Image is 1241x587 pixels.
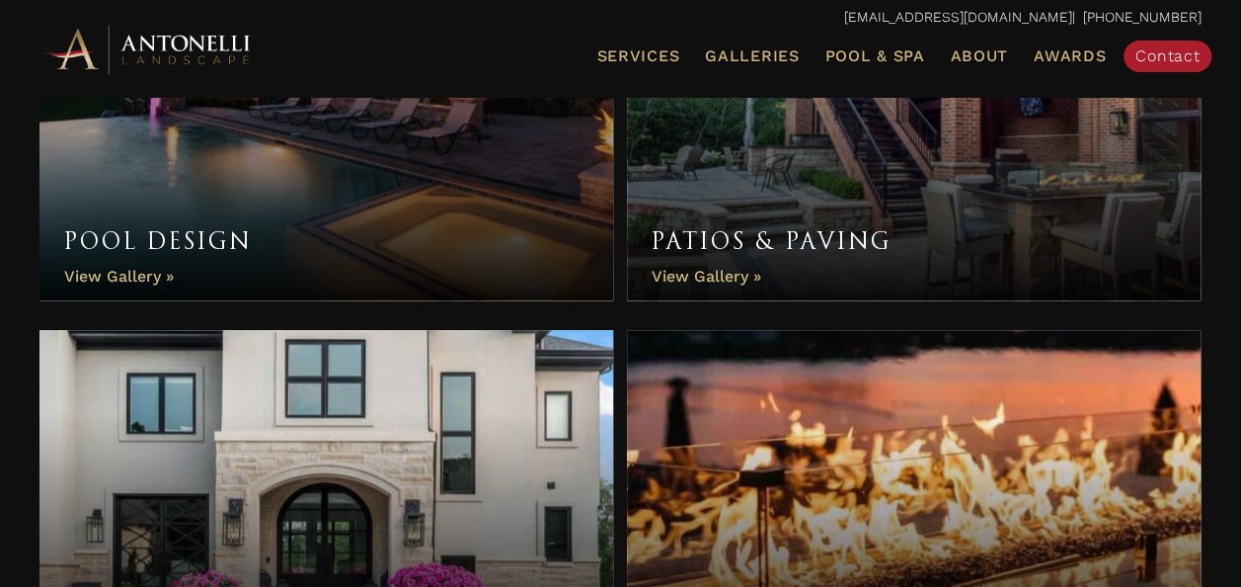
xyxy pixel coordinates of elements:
a: Pool & Spa [816,43,932,69]
a: Awards [1026,43,1114,69]
img: Antonelli Horizontal Logo [39,22,257,76]
span: Galleries [705,46,799,65]
p: | [PHONE_NUMBER] [39,5,1202,31]
span: Services [596,48,679,64]
span: Pool & Spa [824,46,924,65]
span: About [950,48,1008,64]
a: Services [588,43,687,69]
a: Contact [1124,41,1211,72]
a: Galleries [697,43,807,69]
span: Awards [1034,46,1106,65]
a: [EMAIL_ADDRESS][DOMAIN_NAME] [844,9,1072,25]
span: Contact [1135,46,1200,65]
a: About [942,43,1016,69]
